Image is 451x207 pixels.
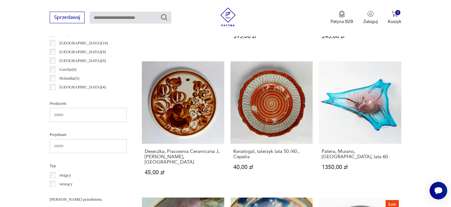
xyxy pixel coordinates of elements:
p: [GEOGRAPHIC_DATA] ( 10 ) [59,40,108,47]
p: 395,00 zł [233,34,310,39]
button: 0Koszyk [388,11,401,25]
a: Kwiatogal, talerzyk lata 50./60., CepeliaKwiatogal, talerzyk lata 50./60., Cepelia40,00 zł [231,61,313,187]
h3: Kwiatogal, talerzyk lata 50./60., Cepelia [233,149,310,159]
p: Producent [50,100,127,107]
button: Sprzedawaj [50,12,85,23]
img: Ikona koszyka [392,11,398,17]
h3: Patera, Murano, [GEOGRAPHIC_DATA], lata 60. [322,149,398,159]
p: stojący [59,172,71,179]
p: 45,00 zł [145,170,221,175]
p: Zaloguj [363,19,378,25]
p: wiszący [59,181,73,187]
iframe: Smartsupp widget button [430,182,447,199]
a: Deseczka, Pracownia Ceramiczna J, Cyran, WarszawaDeseczka, Pracownia Ceramiczna J, [PERSON_NAME],... [142,61,224,187]
p: [GEOGRAPHIC_DATA] ( 4 ) [59,84,106,91]
a: Patera, Murano, Włochy, lata 60.Patera, Murano, [GEOGRAPHIC_DATA], lata 60.1350,00 zł [319,61,401,187]
img: Ikona medalu [339,11,345,18]
button: Zaloguj [363,11,378,25]
p: Koszyk [388,19,401,25]
a: Sprzedawaj [50,16,85,20]
p: Holandia ( 5 ) [59,75,79,82]
p: 40,00 zł [233,165,310,170]
p: Typ [50,162,127,169]
img: Patyna - sklep z meblami i dekoracjami vintage [219,8,237,26]
p: [PERSON_NAME] przedmiotu [50,196,127,203]
p: 245,00 zł [322,34,398,39]
p: Projektant [50,131,127,138]
p: Czechy ( 6 ) [59,66,76,73]
p: [GEOGRAPHIC_DATA] ( 9 ) [59,48,106,55]
p: [GEOGRAPHIC_DATA] ( 9 ) [59,57,106,64]
button: Patyna B2B [331,11,353,25]
p: Patyna B2B [331,19,353,25]
div: 0 [395,10,401,15]
p: 1350,00 zł [322,165,398,170]
h3: Deseczka, Pracownia Ceramiczna J, [PERSON_NAME], [GEOGRAPHIC_DATA] [145,149,221,165]
img: Ikonka użytkownika [367,11,374,17]
a: Ikona medaluPatyna B2B [331,11,353,25]
button: Szukaj [160,14,168,21]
